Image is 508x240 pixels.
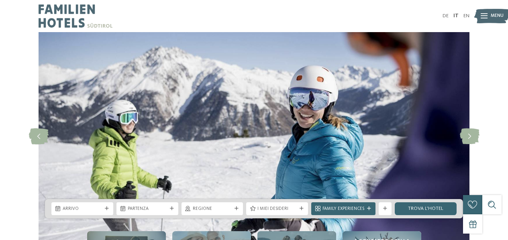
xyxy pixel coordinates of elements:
[322,206,364,212] span: Family Experiences
[193,206,232,212] span: Regione
[491,13,504,19] span: Menu
[463,13,469,18] a: EN
[257,206,297,212] span: I miei desideri
[453,13,459,18] a: IT
[395,202,457,215] a: trova l’hotel
[443,13,449,18] a: DE
[128,206,167,212] span: Partenza
[63,206,102,212] span: Arrivo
